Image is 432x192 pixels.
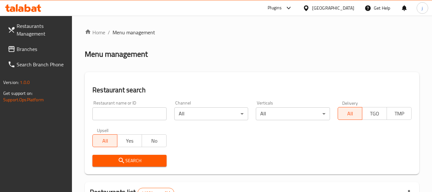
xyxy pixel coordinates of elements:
span: 1.0.0 [20,78,30,87]
button: All [92,134,117,147]
input: Search for restaurant name or ID.. [92,107,166,120]
span: TMP [389,109,409,118]
div: All [174,107,248,120]
label: Delivery [342,101,358,105]
a: Search Branch Phone [3,57,72,72]
button: TGO [362,107,387,120]
span: Search [98,157,161,165]
span: Get support on: [3,89,33,97]
label: Upsell [97,128,109,132]
li: / [108,29,110,36]
span: No [145,136,164,146]
span: Version: [3,78,19,87]
button: Yes [117,134,142,147]
button: No [142,134,167,147]
span: All [95,136,115,146]
span: Restaurants Management [17,22,67,38]
a: Branches [3,41,72,57]
span: j [422,4,423,12]
button: Search [92,155,166,167]
h2: Menu management [85,49,148,59]
h2: Restaurant search [92,85,412,95]
button: All [338,107,363,120]
span: Branches [17,45,67,53]
div: All [256,107,330,120]
span: Yes [120,136,139,146]
a: Restaurants Management [3,18,72,41]
span: Menu management [113,29,155,36]
a: Support.OpsPlatform [3,96,44,104]
a: Home [85,29,105,36]
span: TGO [365,109,384,118]
button: TMP [387,107,412,120]
nav: breadcrumb [85,29,419,36]
span: Search Branch Phone [17,61,67,68]
div: Plugins [268,4,282,12]
span: All [341,109,360,118]
div: [GEOGRAPHIC_DATA] [312,4,354,12]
